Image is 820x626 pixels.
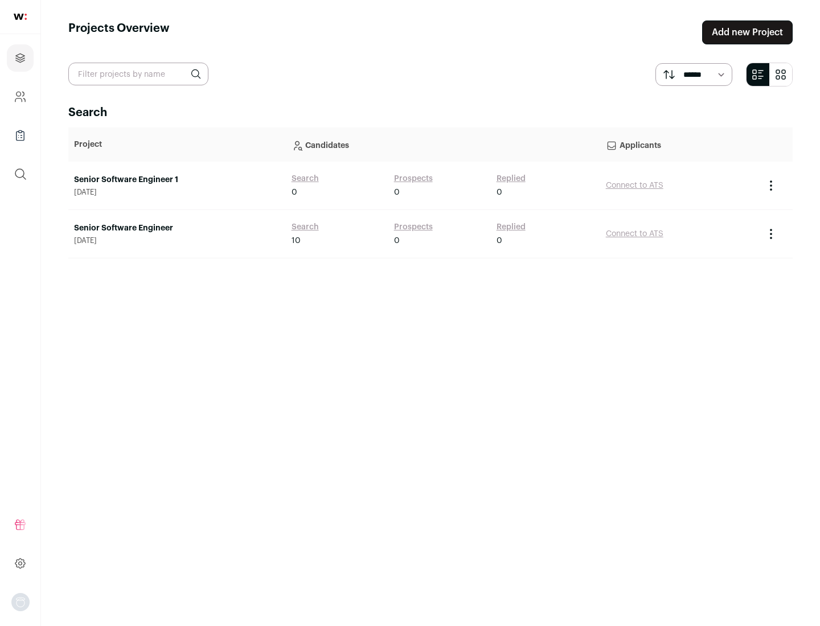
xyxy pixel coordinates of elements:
[497,221,526,233] a: Replied
[11,593,30,611] button: Open dropdown
[292,173,319,184] a: Search
[497,187,502,198] span: 0
[7,83,34,110] a: Company and ATS Settings
[292,235,301,246] span: 10
[394,221,433,233] a: Prospects
[74,223,280,234] a: Senior Software Engineer
[68,105,793,121] h2: Search
[394,173,433,184] a: Prospects
[74,236,280,245] span: [DATE]
[7,122,34,149] a: Company Lists
[292,221,319,233] a: Search
[606,182,663,190] a: Connect to ATS
[497,235,502,246] span: 0
[292,187,297,198] span: 0
[764,227,778,241] button: Project Actions
[74,139,280,150] p: Project
[497,173,526,184] a: Replied
[292,133,594,156] p: Candidates
[394,187,400,198] span: 0
[606,133,753,156] p: Applicants
[764,179,778,192] button: Project Actions
[74,174,280,186] a: Senior Software Engineer 1
[74,188,280,197] span: [DATE]
[702,20,793,44] a: Add new Project
[14,14,27,20] img: wellfound-shorthand-0d5821cbd27db2630d0214b213865d53afaa358527fdda9d0ea32b1df1b89c2c.svg
[11,593,30,611] img: nopic.png
[7,44,34,72] a: Projects
[68,20,170,44] h1: Projects Overview
[606,230,663,238] a: Connect to ATS
[394,235,400,246] span: 0
[68,63,208,85] input: Filter projects by name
